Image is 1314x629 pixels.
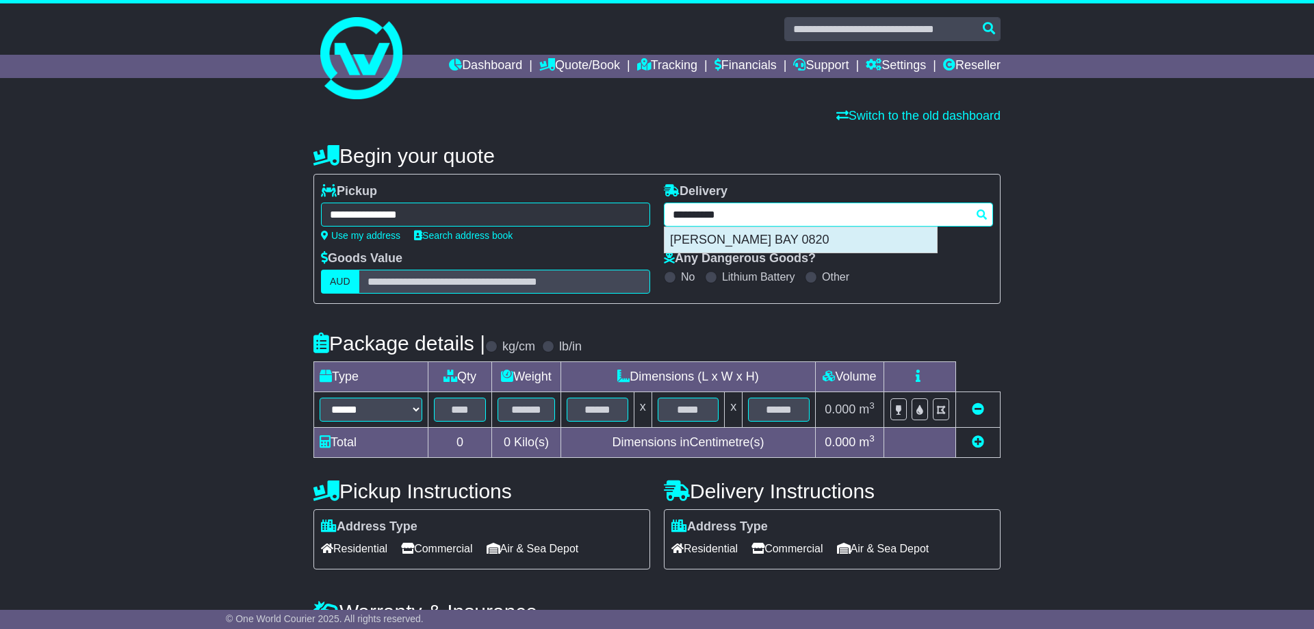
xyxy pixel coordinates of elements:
a: Settings [866,55,926,78]
label: AUD [321,270,359,294]
sup: 3 [869,433,875,444]
td: Dimensions in Centimetre(s) [561,428,815,458]
td: Type [314,362,428,392]
label: kg/cm [502,339,535,355]
td: 0 [428,428,492,458]
span: 0.000 [825,435,855,449]
span: Air & Sea Depot [487,538,579,559]
a: Reseller [943,55,1001,78]
a: Financials [714,55,777,78]
a: Quote/Book [539,55,620,78]
label: Any Dangerous Goods? [664,251,816,266]
label: Address Type [321,519,417,535]
h4: Begin your quote [313,144,1001,167]
span: Air & Sea Depot [837,538,929,559]
a: Switch to the old dashboard [836,109,1001,123]
span: Commercial [751,538,823,559]
sup: 3 [869,400,875,411]
label: Delivery [664,184,727,199]
td: Volume [815,362,884,392]
td: Weight [492,362,561,392]
label: No [681,270,695,283]
label: Lithium Battery [722,270,795,283]
td: Qty [428,362,492,392]
label: Address Type [671,519,768,535]
span: Residential [671,538,738,559]
typeahead: Please provide city [664,203,993,227]
label: Goods Value [321,251,402,266]
span: © One World Courier 2025. All rights reserved. [226,613,424,624]
span: 0 [504,435,511,449]
td: x [725,392,743,428]
span: 0.000 [825,402,855,416]
td: x [634,392,652,428]
a: Remove this item [972,402,984,416]
a: Dashboard [449,55,522,78]
div: [PERSON_NAME] BAY 0820 [665,227,937,253]
span: Residential [321,538,387,559]
h4: Pickup Instructions [313,480,650,502]
td: Total [314,428,428,458]
h4: Delivery Instructions [664,480,1001,502]
span: m [859,402,875,416]
label: Pickup [321,184,377,199]
h4: Warranty & Insurance [313,600,1001,623]
a: Tracking [637,55,697,78]
td: Dimensions (L x W x H) [561,362,815,392]
h4: Package details | [313,332,485,355]
a: Use my address [321,230,400,241]
span: Commercial [401,538,472,559]
span: m [859,435,875,449]
a: Add new item [972,435,984,449]
a: Search address book [414,230,513,241]
a: Support [793,55,849,78]
label: lb/in [559,339,582,355]
td: Kilo(s) [492,428,561,458]
label: Other [822,270,849,283]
